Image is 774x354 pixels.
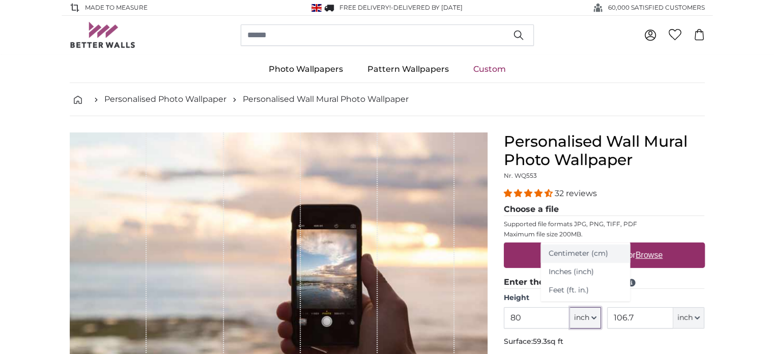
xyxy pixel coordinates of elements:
[243,93,409,105] a: Personalised Wall Mural Photo Wallpaper
[540,281,630,299] a: Feet (ft. in.)
[339,4,391,11] span: FREE delivery!
[393,4,463,11] span: Delivered by [DATE]
[636,251,663,259] u: Browse
[541,245,666,265] label: Drag & Drop your files or
[311,4,322,12] img: United Kingdom
[70,22,136,48] img: Betterwalls
[504,203,705,216] legend: Choose a file
[104,93,226,105] a: Personalised Photo Wallpaper
[540,244,630,263] a: Centimeter (cm)
[504,188,555,198] span: 4.31 stars
[70,83,705,116] nav: breadcrumbs
[504,293,601,303] label: Height
[504,220,705,228] p: Supported file formats JPG, PNG, TIFF, PDF
[355,56,461,83] a: Pattern Wallpapers
[540,263,630,281] a: Inches (inch)
[677,313,693,323] span: inch
[570,307,601,329] button: inch
[608,3,705,12] span: 60,000 SATISFIED CUSTOMERS
[504,337,705,347] p: Surface:
[461,56,518,83] a: Custom
[504,230,705,238] p: Maximum file size 200MB.
[256,56,355,83] a: Photo Wallpapers
[673,307,704,329] button: inch
[607,293,704,303] label: Width
[504,172,537,179] span: Nr. WQ553
[85,3,148,12] span: Made to Measure
[504,276,705,289] legend: Enter the preferred format:
[574,313,589,323] span: inch
[504,132,705,169] h1: Personalised Wall Mural Photo Wallpaper
[555,188,597,198] span: 32 reviews
[391,4,463,11] span: -
[533,337,563,346] span: 59.3sq ft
